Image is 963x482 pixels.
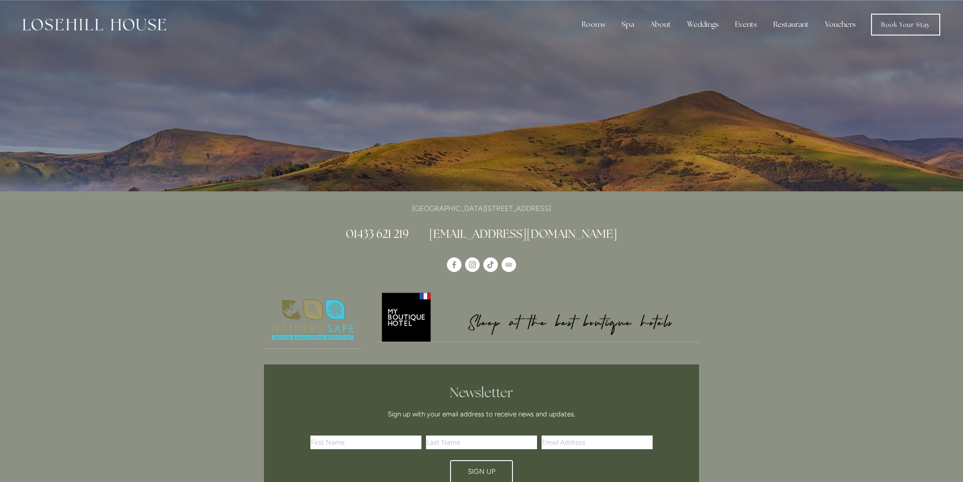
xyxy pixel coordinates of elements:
input: Email Address [542,436,653,449]
a: TripAdvisor [502,257,516,272]
div: Restaurant [766,15,816,34]
a: 01433 621 219 [346,226,409,241]
img: Nature's Safe - Logo [264,291,361,349]
img: Losehill House [23,19,166,31]
input: First Name [310,436,421,449]
a: Instagram [465,257,480,272]
a: My Boutique Hotel - Logo [377,291,699,342]
p: [GEOGRAPHIC_DATA][STREET_ADDRESS] [264,202,699,215]
a: Book Your Stay [871,14,940,36]
img: My Boutique Hotel - Logo [377,291,699,342]
span: Sign Up [468,467,496,476]
a: Vouchers [818,15,863,34]
div: Weddings [680,15,726,34]
input: Last Name [426,436,537,449]
a: [EMAIL_ADDRESS][DOMAIN_NAME] [429,226,617,241]
div: Rooms [574,15,613,34]
h2: Newsletter [314,385,649,401]
div: Events [728,15,764,34]
p: Sign up with your email address to receive news and updates. [314,409,649,420]
a: Losehill House Hotel & Spa [447,257,461,272]
div: About [643,15,678,34]
a: Nature's Safe - Logo [264,291,361,349]
a: TikTok [483,257,498,272]
div: Spa [614,15,641,34]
